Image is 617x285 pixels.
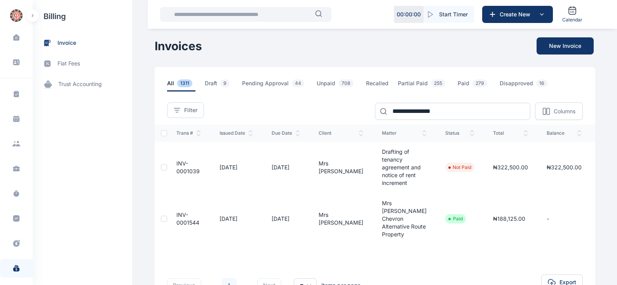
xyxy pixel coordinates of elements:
[373,193,436,245] td: Mrs [PERSON_NAME] Chevron Alternative Route Property
[559,3,586,26] a: Calendar
[167,102,204,118] button: Filter
[242,79,307,91] span: Pending Approval
[309,142,373,193] td: Mrs [PERSON_NAME]
[493,130,528,136] span: total
[472,79,487,87] span: 279
[58,60,80,68] span: flat fees
[366,79,389,91] span: Recalled
[431,79,445,87] span: 255
[554,107,575,115] p: Columns
[493,164,528,171] span: ₦322,500.00
[424,6,474,23] button: Start Timer
[210,193,262,245] td: [DATE]
[547,215,549,222] span: -
[176,160,200,174] a: INV-0001039
[33,74,132,95] a: trust accounting
[210,142,262,193] td: [DATE]
[177,79,192,87] span: 1311
[562,17,582,23] span: Calendar
[220,79,230,87] span: 9
[493,215,525,222] span: ₦188,125.00
[445,130,474,136] span: status
[317,79,366,91] a: Unpaid708
[167,79,195,91] span: All
[458,79,500,91] a: Paid279
[373,142,436,193] td: Drafting of tenancy agreement and notice of rent increment
[272,130,300,136] span: Due Date
[448,216,463,222] li: Paid
[205,79,242,91] a: Draft9
[317,79,357,91] span: Unpaid
[205,79,233,91] span: Draft
[366,79,398,91] a: Recalled
[220,130,253,136] span: issued date
[382,130,427,136] span: Matter
[309,193,373,245] td: Mrs [PERSON_NAME]
[500,79,551,91] span: Disapproved
[167,79,205,91] a: All1311
[398,79,458,91] a: Partial Paid255
[497,11,537,18] span: Create New
[33,53,132,74] a: flat fees
[262,193,309,245] td: [DATE]
[458,79,490,91] span: Paid
[292,79,304,87] span: 44
[439,11,468,18] span: Start Timer
[33,33,132,53] a: invoice
[398,79,448,91] span: Partial Paid
[58,80,102,88] span: trust accounting
[319,130,363,136] span: client
[536,79,547,87] span: 16
[482,6,553,23] button: Create New
[262,142,309,193] td: [DATE]
[547,130,582,136] span: balance
[242,79,317,91] a: Pending Approval44
[176,130,201,136] span: Trans #
[155,39,202,53] h1: Invoices
[500,79,560,91] a: Disapproved16
[184,106,197,114] span: Filter
[547,164,582,171] span: ₦322,500.00
[58,39,76,47] span: invoice
[397,11,421,18] p: 00 : 00 : 00
[535,102,583,120] button: Columns
[537,37,594,55] button: New Invoice
[338,79,354,87] span: 708
[448,164,471,171] li: Not Paid
[176,211,199,226] a: INV-0001544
